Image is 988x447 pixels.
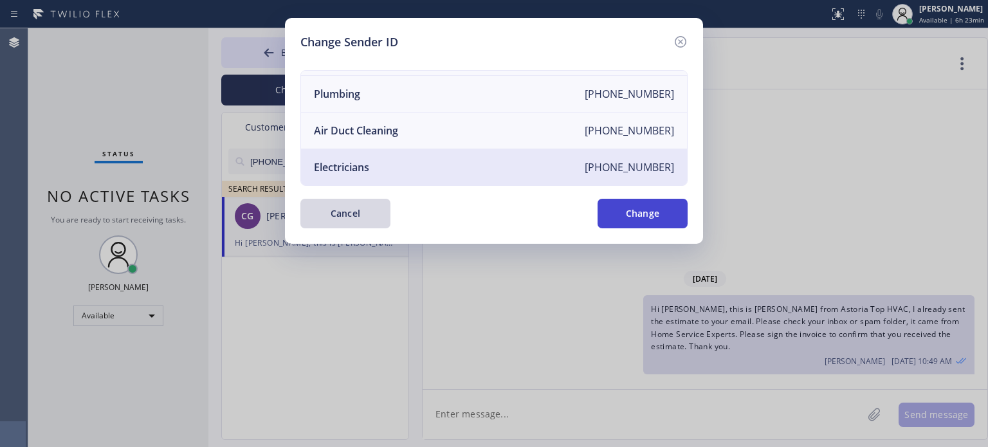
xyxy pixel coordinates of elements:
div: [PHONE_NUMBER] [585,87,674,101]
div: [PHONE_NUMBER] [585,123,674,138]
div: Electricians [314,160,369,174]
div: Air Duct Cleaning [314,123,398,138]
button: Change [598,199,688,228]
div: Plumbing [314,87,360,101]
h5: Change Sender ID [300,33,398,51]
button: Cancel [300,199,390,228]
div: [PHONE_NUMBER] [585,160,674,174]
